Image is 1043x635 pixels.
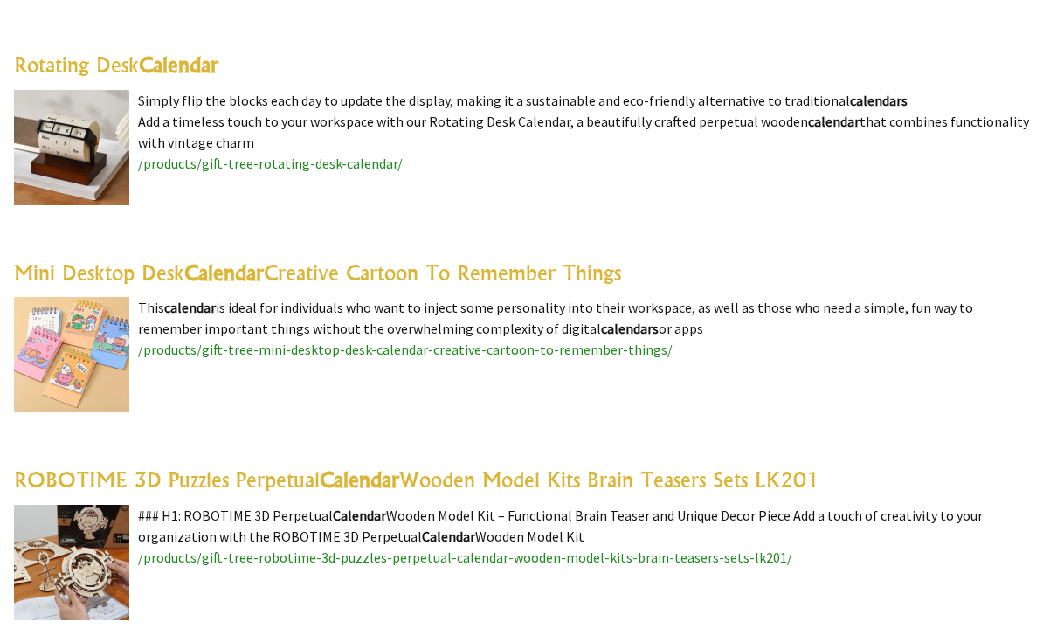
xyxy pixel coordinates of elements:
[138,155,403,172] a: /products/gift-tree-rotating-desk-calendar/
[164,299,216,316] highlight: calendar
[320,466,399,493] highlight: Calendar
[422,528,475,545] highlight: Calendar
[138,549,792,566] a: /products/gift-tree-robotime-3d-puzzles-perpetual-calendar-wooden-model-kits-brain-teasers-sets-l...
[14,297,129,412] img: Mini Desktop Desk Calendar Creative Cartoon To Remember Things
[333,507,386,524] highlight: Calendar
[808,113,860,130] highlight: calendar
[14,259,621,286] a: Mini Desktop DeskCalendarCreative Cartoon To Remember Things
[138,341,673,358] a: /products/gift-tree-mini-desktop-desk-calendar-creative-cartoon-to-remember-things/
[14,90,129,205] img: Rotating Desk Calendar
[601,320,659,337] highlight: calendars
[184,259,264,286] highlight: Calendar
[139,52,218,78] highlight: Calendar
[14,466,819,493] a: ROBOTIME 3D Puzzles PerpetualCalendarWooden Model Kits Brain Teasers Sets LK201
[850,92,908,109] highlight: calendars
[14,505,129,620] img: ROBOTIME 3D Puzzles Perpetual Calendar Wooden Model Kits Brain Teasers Sets LK201
[14,52,218,78] a: Rotating DeskCalendar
